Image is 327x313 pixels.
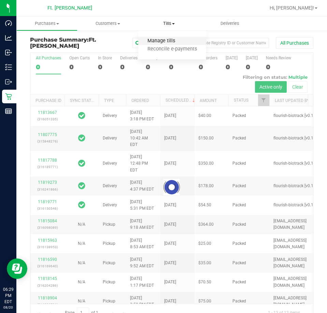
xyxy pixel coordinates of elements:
inline-svg: Outbound [5,78,12,85]
span: Purchases [17,20,77,27]
p: 06:29 PM EDT [3,286,13,305]
button: All Purchases [276,37,313,49]
inline-svg: Reports [5,108,12,115]
span: Reconcile e-payments [138,46,206,52]
span: Ft. [PERSON_NAME] [30,36,96,49]
a: Customers [77,16,139,31]
p: 08/20 [3,305,13,310]
a: Tills Manage tills Reconcile e-payments [138,16,199,31]
a: Deliveries [199,16,260,31]
span: Ft. [PERSON_NAME] [47,5,92,11]
inline-svg: Inventory [5,64,12,71]
inline-svg: Retail [5,93,12,100]
span: Tills [138,20,199,27]
h3: Purchase Summary: [30,37,125,49]
iframe: Resource center [7,258,27,279]
inline-svg: Analytics [5,34,12,41]
a: Purchases [16,16,77,31]
inline-svg: Dashboard [5,20,12,27]
span: Hi, [PERSON_NAME]! [270,5,314,11]
span: Customers [78,20,138,27]
input: Search Purchase ID, Original ID, State Registry ID or Customer Name... [132,38,269,48]
span: Deliveries [211,20,248,27]
span: Manage tills [138,38,184,44]
inline-svg: Inbound [5,49,12,56]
